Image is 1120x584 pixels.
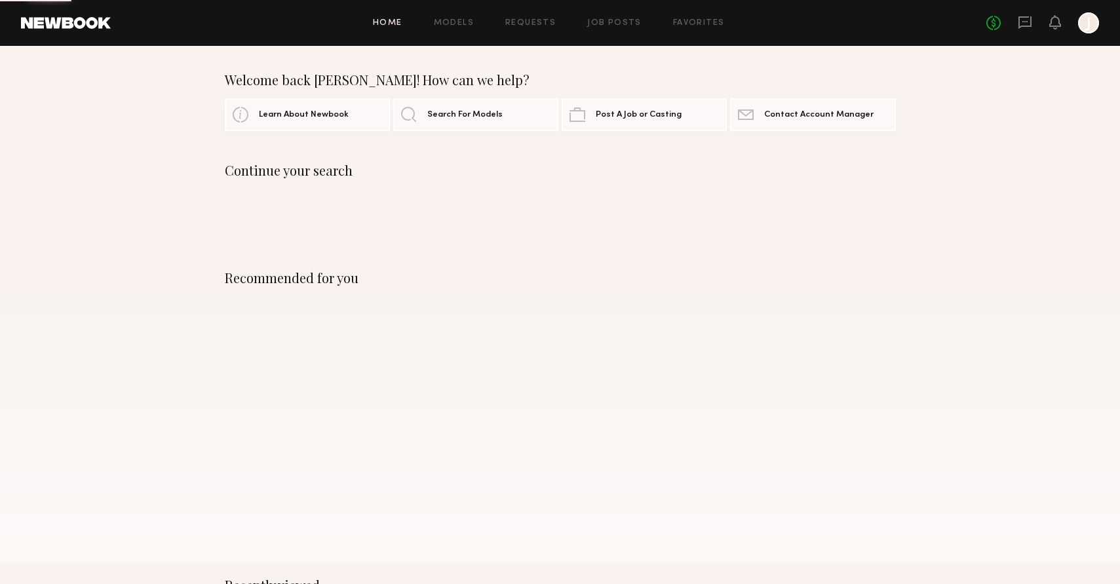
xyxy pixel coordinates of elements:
[225,72,896,88] div: Welcome back [PERSON_NAME]! How can we help?
[225,98,390,131] a: Learn About Newbook
[259,111,349,119] span: Learn About Newbook
[434,19,474,28] a: Models
[673,19,725,28] a: Favorites
[1078,12,1099,33] a: J
[764,111,874,119] span: Contact Account Manager
[562,98,727,131] a: Post A Job or Casting
[427,111,503,119] span: Search For Models
[225,270,896,286] div: Recommended for you
[596,111,682,119] span: Post A Job or Casting
[373,19,402,28] a: Home
[393,98,558,131] a: Search For Models
[587,19,642,28] a: Job Posts
[730,98,895,131] a: Contact Account Manager
[505,19,556,28] a: Requests
[225,163,896,178] div: Continue your search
